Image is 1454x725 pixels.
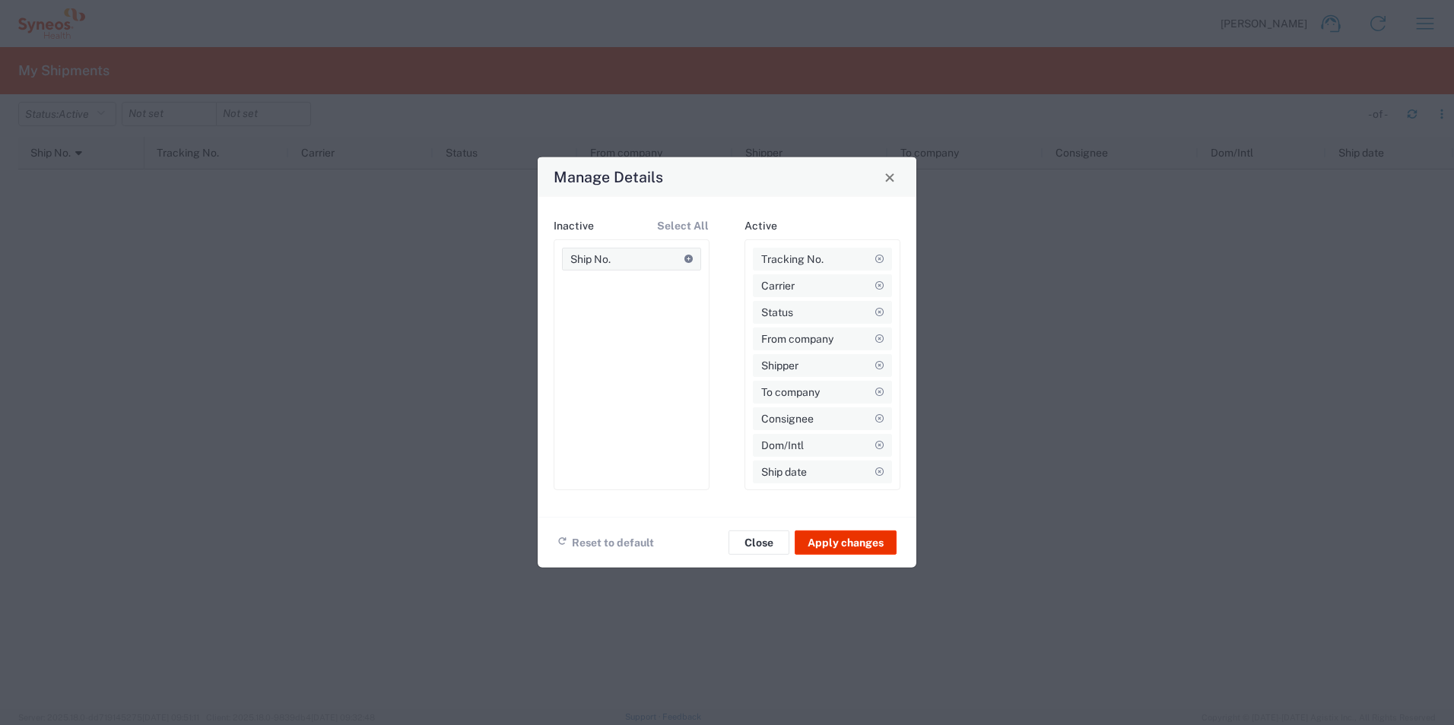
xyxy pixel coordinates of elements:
[761,301,793,324] span: Status
[761,274,795,297] span: Carrier
[761,328,833,350] span: From company
[744,220,777,233] h4: Active
[879,166,900,188] button: Close
[761,461,807,483] span: Ship date
[761,248,824,271] span: Tracking No.
[570,248,611,271] span: Ship No.
[554,166,663,188] h4: Manage Details
[761,354,798,377] span: Shipper
[761,434,804,457] span: Dom/Intl
[554,220,594,233] h4: Inactive
[557,529,655,557] button: Reset to default
[761,381,820,404] span: To company
[761,407,814,430] span: Consignee
[729,530,789,555] button: Close
[656,212,710,240] button: Select All
[795,530,897,555] button: Apply changes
